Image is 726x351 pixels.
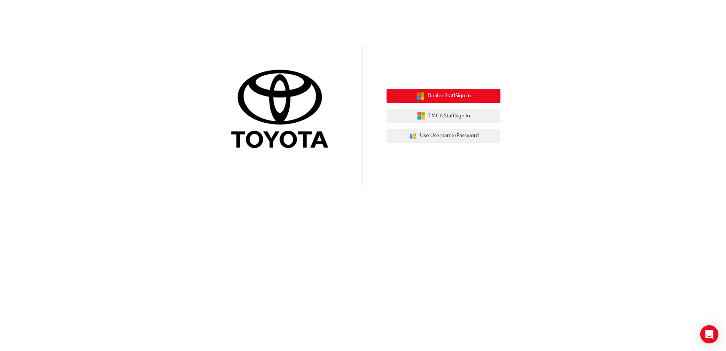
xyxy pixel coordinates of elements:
[387,109,500,123] button: TMCA StaffSign In
[428,112,470,120] span: TMCA Staff Sign In
[226,68,339,152] img: Trak
[700,325,718,343] div: Open Intercom Messenger
[387,89,500,103] button: Dealer StaffSign In
[387,129,500,143] button: Use Username/Password
[428,92,471,100] span: Dealer Staff Sign In
[420,131,479,140] span: Use Username/Password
